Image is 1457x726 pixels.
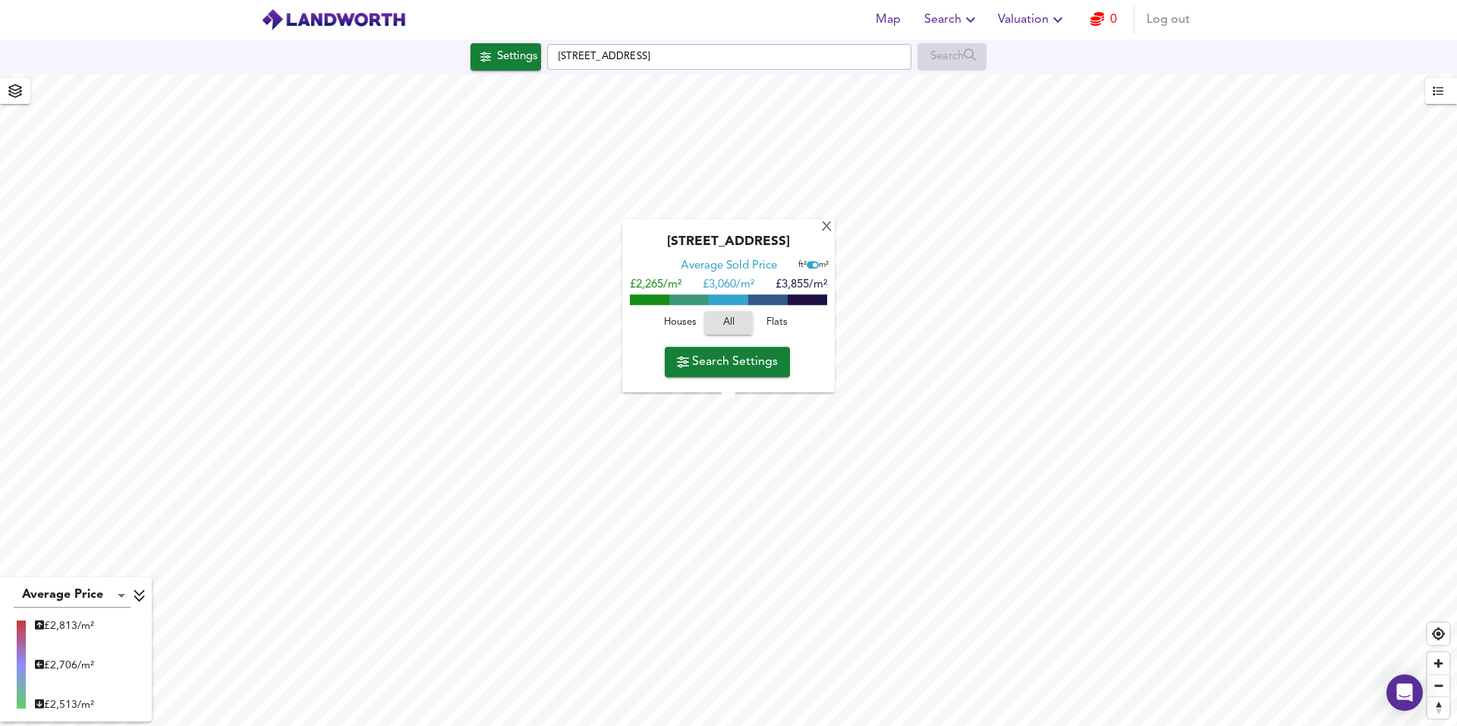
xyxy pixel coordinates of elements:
[261,8,406,31] img: logo
[757,315,798,332] span: Flats
[656,312,704,335] button: Houses
[470,43,541,71] div: Click to configure Search Settings
[1427,696,1449,718] button: Reset bearing to north
[35,618,94,633] div: £ 2,813/m²
[677,351,778,372] span: Search Settings
[917,43,987,71] div: Enable a Source before running a Search
[630,280,681,291] span: £2,265/m²
[630,235,827,259] div: [STREET_ADDRESS]
[819,262,829,270] span: m²
[704,312,753,335] button: All
[998,9,1067,30] span: Valuation
[1090,9,1117,30] a: 0
[918,5,986,35] button: Search
[1427,623,1449,645] button: Find my location
[820,221,833,235] div: X
[753,312,801,335] button: Flats
[1427,652,1449,674] button: Zoom in
[470,43,541,71] button: Settings
[1427,674,1449,696] button: Zoom out
[1147,9,1190,30] span: Log out
[547,44,911,70] input: Enter a location...
[1079,5,1128,35] button: 0
[14,583,131,608] div: Average Price
[798,262,807,270] span: ft²
[924,9,980,30] span: Search
[681,259,777,275] div: Average Sold Price
[1386,674,1423,711] div: Open Intercom Messenger
[776,280,827,291] span: £3,855/m²
[497,47,537,67] div: Settings
[712,315,745,332] span: All
[703,280,754,291] span: £ 3,060/m²
[35,658,94,673] div: £ 2,706/m²
[1141,5,1196,35] button: Log out
[870,9,906,30] span: Map
[35,697,94,712] div: £ 2,513/m²
[864,5,912,35] button: Map
[659,315,700,332] span: Houses
[1427,697,1449,718] span: Reset bearing to north
[1427,675,1449,696] span: Zoom out
[665,347,790,377] button: Search Settings
[992,5,1073,35] button: Valuation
